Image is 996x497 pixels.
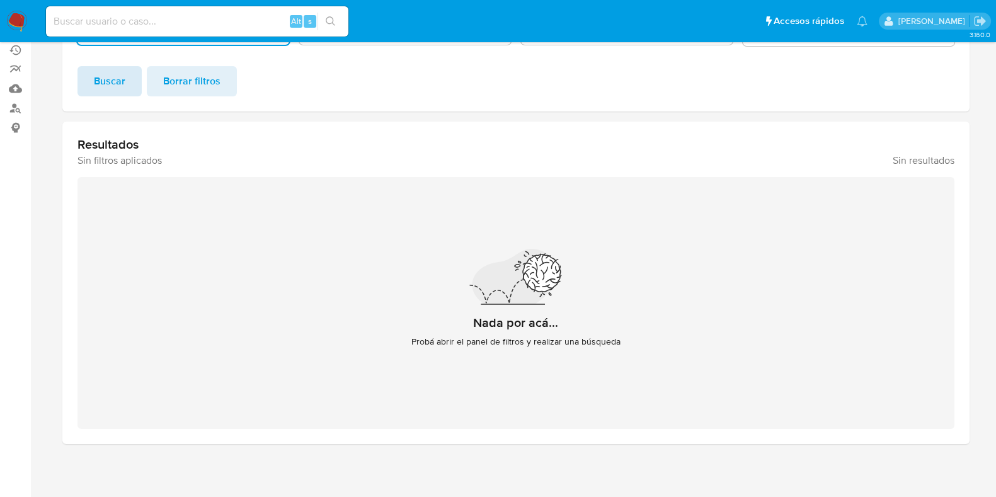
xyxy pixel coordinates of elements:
p: igor.oliveirabrito@mercadolibre.com [898,15,969,27]
a: Notificaciones [857,16,867,26]
span: Alt [291,15,301,27]
input: Buscar usuario o caso... [46,13,348,30]
span: s [308,15,312,27]
span: 3.160.0 [969,30,990,40]
span: Accesos rápidos [774,14,844,28]
a: Salir [973,14,987,28]
button: search-icon [318,13,343,30]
